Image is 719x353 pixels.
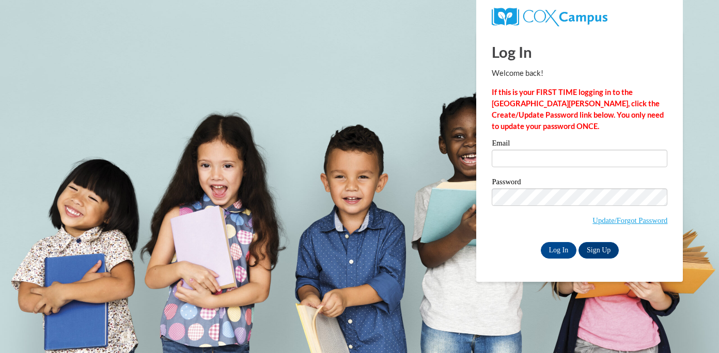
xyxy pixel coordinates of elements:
[492,8,607,26] img: COX Campus
[492,41,667,62] h1: Log In
[579,242,619,259] a: Sign Up
[592,216,667,224] a: Update/Forgot Password
[492,88,664,131] strong: If this is your FIRST TIME logging in to the [GEOGRAPHIC_DATA][PERSON_NAME], click the Create/Upd...
[541,242,577,259] input: Log In
[492,12,607,21] a: COX Campus
[492,68,667,79] p: Welcome back!
[492,139,667,150] label: Email
[492,178,667,188] label: Password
